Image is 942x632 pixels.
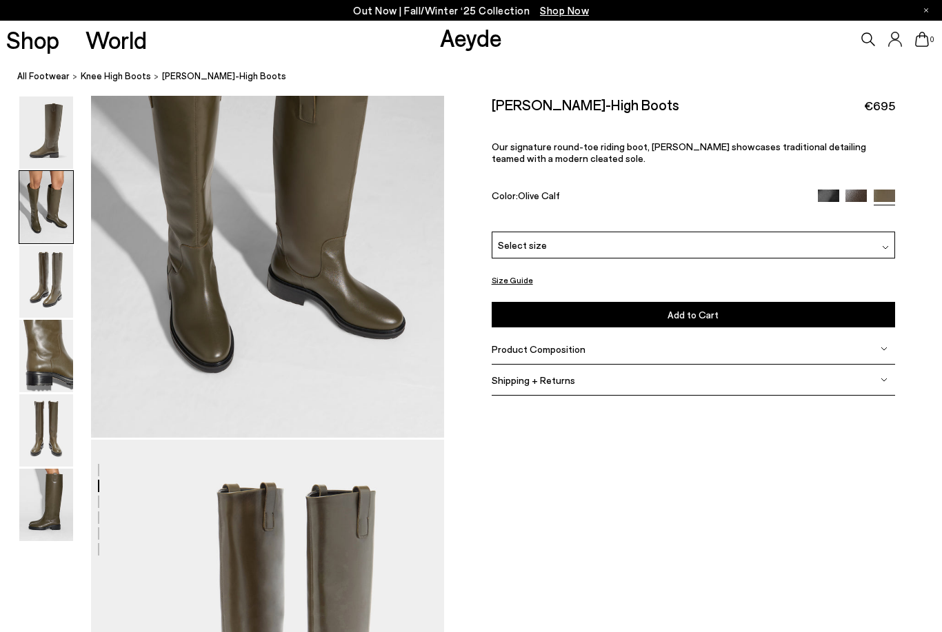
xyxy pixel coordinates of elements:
[440,23,502,52] a: Aeyde
[19,320,73,392] img: Henry Knee-High Boots - Image 4
[882,244,889,251] img: svg%3E
[19,394,73,467] img: Henry Knee-High Boots - Image 5
[864,97,895,114] span: €695
[492,141,895,164] p: Our signature round-toe riding boot, [PERSON_NAME] showcases traditional detailing teamed with a ...
[518,190,560,201] span: Olive Calf
[6,28,59,52] a: Shop
[881,345,888,352] img: svg%3E
[162,69,286,83] span: [PERSON_NAME]-High Boots
[540,4,589,17] span: Navigate to /collections/new-in
[19,469,73,541] img: Henry Knee-High Boots - Image 6
[492,302,895,327] button: Add to Cart
[17,69,70,83] a: All Footwear
[492,374,575,386] span: Shipping + Returns
[929,36,936,43] span: 0
[81,70,151,81] span: knee high boots
[492,96,679,113] h2: [PERSON_NAME]-High Boots
[19,96,73,169] img: Henry Knee-High Boots - Image 1
[492,272,533,289] button: Size Guide
[19,245,73,318] img: Henry Knee-High Boots - Image 3
[17,58,942,96] nav: breadcrumb
[881,376,888,383] img: svg%3E
[915,32,929,47] a: 0
[492,190,805,205] div: Color:
[81,69,151,83] a: knee high boots
[492,343,585,355] span: Product Composition
[668,309,719,320] span: Add to Cart
[19,171,73,243] img: Henry Knee-High Boots - Image 2
[498,238,547,252] span: Select size
[353,2,589,19] p: Out Now | Fall/Winter ‘25 Collection
[86,28,147,52] a: World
